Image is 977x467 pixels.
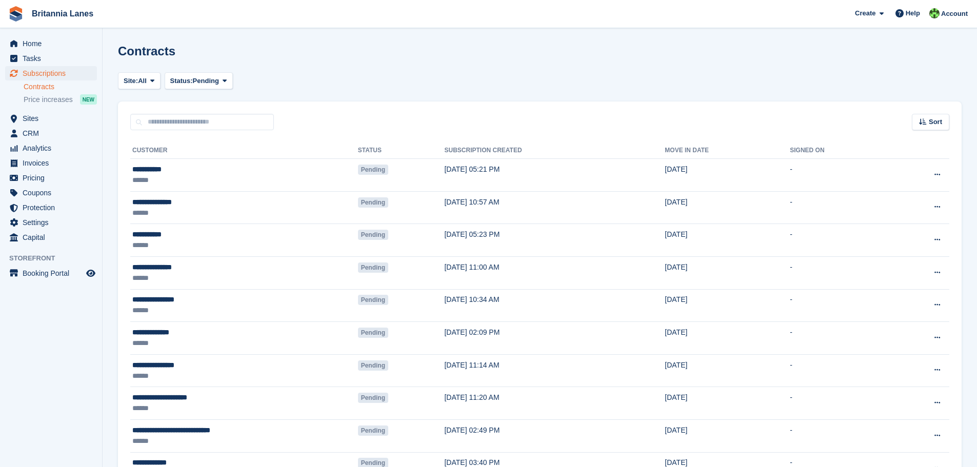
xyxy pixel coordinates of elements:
span: Booking Portal [23,266,84,280]
div: NEW [80,94,97,105]
a: menu [5,266,97,280]
span: Coupons [23,186,84,200]
td: [DATE] 05:21 PM [444,159,665,192]
a: menu [5,111,97,126]
td: [DATE] [665,419,790,452]
td: [DATE] 02:49 PM [444,419,665,452]
button: Site: All [118,72,161,89]
td: - [790,159,888,192]
span: Pending [358,197,388,208]
a: menu [5,171,97,185]
td: - [790,322,888,355]
a: menu [5,200,97,215]
th: Move in date [665,143,790,159]
td: - [790,224,888,257]
td: [DATE] [665,256,790,289]
span: Pending [193,76,219,86]
span: Status: [170,76,193,86]
span: Invoices [23,156,84,170]
td: - [790,354,888,387]
span: Site: [124,76,138,86]
td: [DATE] [665,191,790,224]
td: [DATE] [665,289,790,322]
span: Pending [358,165,388,175]
a: Price increases NEW [24,94,97,105]
span: Account [941,9,968,19]
span: Pending [358,230,388,240]
a: menu [5,141,97,155]
td: - [790,289,888,322]
a: Britannia Lanes [28,5,97,22]
span: Pending [358,328,388,338]
button: Status: Pending [165,72,233,89]
span: Help [906,8,920,18]
td: [DATE] 11:00 AM [444,256,665,289]
a: Preview store [85,267,97,279]
a: menu [5,126,97,140]
span: Settings [23,215,84,230]
span: Pending [358,262,388,273]
th: Signed on [790,143,888,159]
span: Tasks [23,51,84,66]
td: - [790,256,888,289]
span: Capital [23,230,84,245]
span: Pricing [23,171,84,185]
span: Sort [929,117,942,127]
a: menu [5,51,97,66]
th: Customer [130,143,358,159]
span: Home [23,36,84,51]
span: Subscriptions [23,66,84,80]
td: [DATE] [665,224,790,257]
span: Sites [23,111,84,126]
td: [DATE] [665,387,790,420]
span: All [138,76,147,86]
a: menu [5,186,97,200]
span: Pending [358,393,388,403]
a: menu [5,230,97,245]
span: Pending [358,360,388,371]
a: menu [5,66,97,80]
img: Robert Parr [929,8,940,18]
span: Create [855,8,875,18]
a: menu [5,156,97,170]
a: menu [5,36,97,51]
td: [DATE] [665,354,790,387]
td: [DATE] 02:09 PM [444,322,665,355]
td: - [790,387,888,420]
img: stora-icon-8386f47178a22dfd0bd8f6a31ec36ba5ce8667c1dd55bd0f319d3a0aa187defe.svg [8,6,24,22]
span: Pending [358,295,388,305]
td: [DATE] [665,159,790,192]
th: Subscription created [444,143,665,159]
td: - [790,191,888,224]
span: Storefront [9,253,102,263]
span: Pending [358,425,388,436]
td: [DATE] 11:20 AM [444,387,665,420]
h1: Contracts [118,44,175,58]
span: Analytics [23,141,84,155]
span: CRM [23,126,84,140]
a: menu [5,215,97,230]
td: [DATE] 10:57 AM [444,191,665,224]
td: [DATE] [665,322,790,355]
td: [DATE] 11:14 AM [444,354,665,387]
td: - [790,419,888,452]
th: Status [358,143,445,159]
td: [DATE] 10:34 AM [444,289,665,322]
td: [DATE] 05:23 PM [444,224,665,257]
a: Contracts [24,82,97,92]
span: Protection [23,200,84,215]
span: Price increases [24,95,73,105]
